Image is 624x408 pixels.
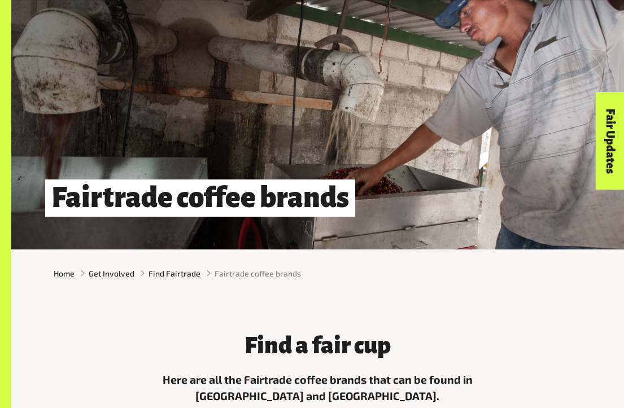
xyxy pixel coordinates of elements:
h1: Fairtrade coffee brands [45,179,355,217]
span: Fairtrade coffee brands [215,267,301,279]
p: Here are all the Fairtrade coffee brands that can be found in [GEOGRAPHIC_DATA] and [GEOGRAPHIC_D... [144,371,492,405]
a: Home [54,267,75,279]
h3: Find a fair cup [144,333,492,358]
a: Get Involved [89,267,134,279]
a: Find Fairtrade [149,267,200,279]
